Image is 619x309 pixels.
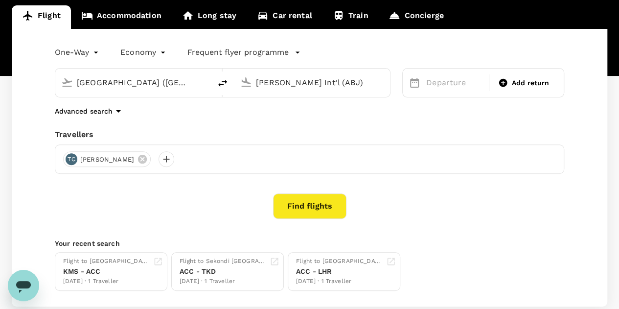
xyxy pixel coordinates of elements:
[247,5,322,29] a: Car rental
[256,75,369,90] input: Going to
[71,5,172,29] a: Accommodation
[55,45,101,60] div: One-Way
[63,266,149,277] div: KMS - ACC
[120,45,168,60] div: Economy
[180,257,266,266] div: Flight to Sekondi [GEOGRAPHIC_DATA]
[180,266,266,277] div: ACC - TKD
[55,238,564,248] p: Your recent search
[63,151,151,167] div: TC[PERSON_NAME]
[187,47,300,58] button: Frequent flyer programme
[322,5,379,29] a: Train
[296,257,382,266] div: Flight to [GEOGRAPHIC_DATA]
[55,129,564,141] div: Travellers
[8,270,39,301] iframe: Button to launch messaging window
[55,105,124,117] button: Advanced search
[77,75,190,90] input: Depart from
[74,155,140,165] span: [PERSON_NAME]
[383,81,385,83] button: Open
[296,277,382,286] div: [DATE] · 1 Traveller
[187,47,289,58] p: Frequent flyer programme
[273,193,346,219] button: Find flights
[63,257,149,266] div: Flight to [GEOGRAPHIC_DATA]
[55,106,113,116] p: Advanced search
[63,277,149,286] div: [DATE] · 1 Traveller
[211,71,234,95] button: delete
[426,77,483,89] p: Departure
[12,5,71,29] a: Flight
[378,5,454,29] a: Concierge
[512,78,550,88] span: Add return
[172,5,247,29] a: Long stay
[66,153,77,165] div: TC
[204,81,206,83] button: Open
[296,266,382,277] div: ACC - LHR
[180,277,266,286] div: [DATE] · 1 Traveller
